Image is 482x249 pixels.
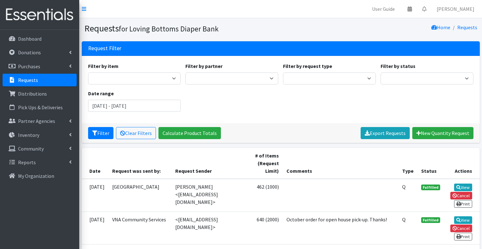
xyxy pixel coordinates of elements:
[88,62,119,70] label: Filter by item
[116,127,156,139] a: Clear Filters
[3,170,77,182] a: My Organization
[82,212,108,244] td: [DATE]
[431,24,450,30] a: Home
[171,212,247,244] td: <[EMAIL_ADDRESS][DOMAIN_NAME]>
[283,148,398,179] th: Comments
[3,129,77,141] a: Inventory
[450,225,472,232] a: Cancel
[412,127,473,139] a: New Quantity Request
[444,148,480,179] th: Actions
[18,91,47,97] p: Distributions
[18,132,39,138] p: Inventory
[398,148,417,179] th: Type
[18,49,41,56] p: Donations
[171,148,247,179] th: Request Sender
[18,159,36,165] p: Reports
[3,60,77,73] a: Purchases
[185,62,222,70] label: Filter by partner
[361,127,410,139] a: Export Requests
[454,200,472,208] a: Print
[283,62,332,70] label: Filter by request type
[82,179,108,212] td: [DATE]
[3,4,77,25] img: HumanEssentials
[454,184,472,191] a: View
[454,233,472,240] a: Print
[18,63,40,70] p: Purchases
[18,77,38,83] p: Requests
[3,74,77,86] a: Requests
[18,36,42,42] p: Dashboard
[381,62,415,70] label: Filter by status
[108,212,172,244] td: VNA Community Services
[88,90,114,97] label: Date range
[108,179,172,212] td: [GEOGRAPHIC_DATA]
[88,45,121,52] h3: Request Filter
[3,46,77,59] a: Donations
[88,127,113,139] button: Filter
[450,192,472,199] a: Cancel
[3,142,77,155] a: Community
[3,101,77,114] a: Pick Ups & Deliveries
[367,3,400,15] a: User Guide
[432,3,479,15] a: [PERSON_NAME]
[18,118,55,124] p: Partner Agencies
[82,148,108,179] th: Date
[18,173,54,179] p: My Organization
[421,185,440,190] span: Fulfilled
[3,115,77,127] a: Partner Agencies
[3,87,77,100] a: Distributions
[421,217,440,223] span: Fulfilled
[3,156,77,169] a: Reports
[171,179,247,212] td: [PERSON_NAME] <[EMAIL_ADDRESS][DOMAIN_NAME]>
[247,148,282,179] th: # of Items (Request Limit)
[18,145,44,152] p: Community
[402,216,406,223] abbr: Quantity
[158,127,221,139] a: Calculate Product Totals
[18,104,63,111] p: Pick Ups & Deliveries
[3,32,77,45] a: Dashboard
[247,179,282,212] td: 462 (1000)
[119,24,219,33] small: for Loving Bottoms Diaper Bank
[247,212,282,244] td: 640 (2000)
[88,100,181,112] input: January 1, 2011 - December 31, 2011
[417,148,444,179] th: Status
[402,184,406,190] abbr: Quantity
[283,212,398,244] td: October order for open house pick-up. Thanks!
[457,24,477,30] a: Requests
[454,216,472,224] a: View
[108,148,172,179] th: Request was sent by:
[84,23,279,34] h1: Requests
